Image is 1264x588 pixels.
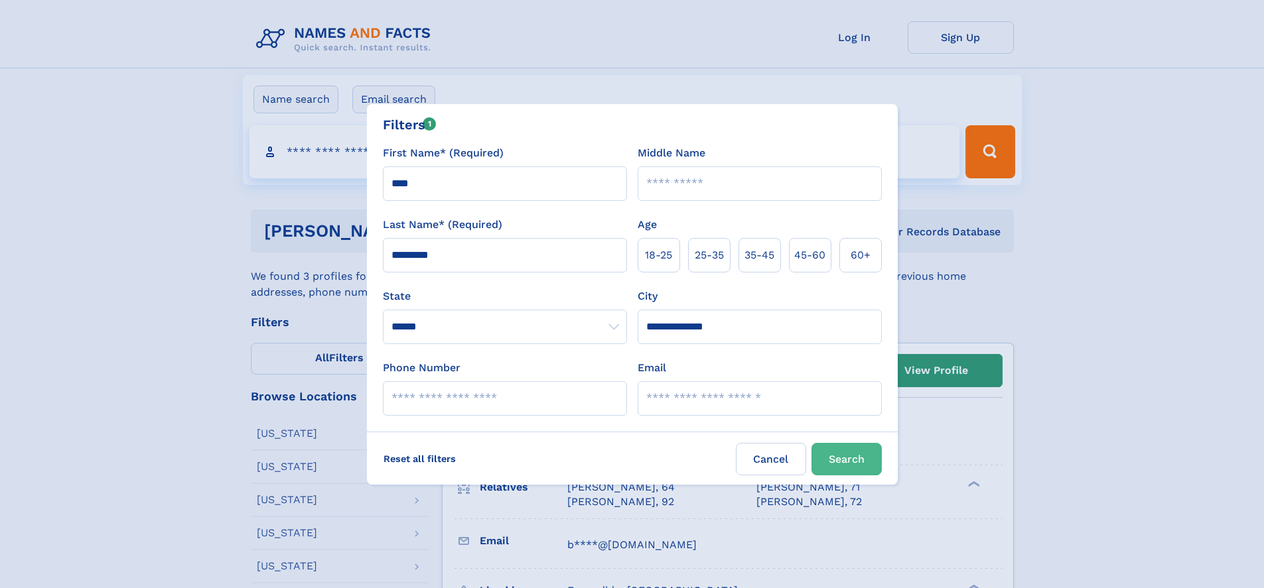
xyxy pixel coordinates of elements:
label: Reset all filters [375,443,464,475]
span: 18‑25 [645,247,672,263]
label: Cancel [736,443,806,475]
label: City [638,288,658,304]
span: 25‑35 [695,247,724,263]
label: Email [638,360,666,376]
label: First Name* (Required) [383,145,504,161]
label: Age [638,217,657,233]
label: Phone Number [383,360,460,376]
span: 60+ [851,247,871,263]
button: Search [811,443,882,475]
span: 45‑60 [794,247,825,263]
label: Last Name* (Required) [383,217,502,233]
div: Filters [383,115,437,135]
label: State [383,288,627,304]
span: 35‑45 [744,247,774,263]
label: Middle Name [638,145,705,161]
